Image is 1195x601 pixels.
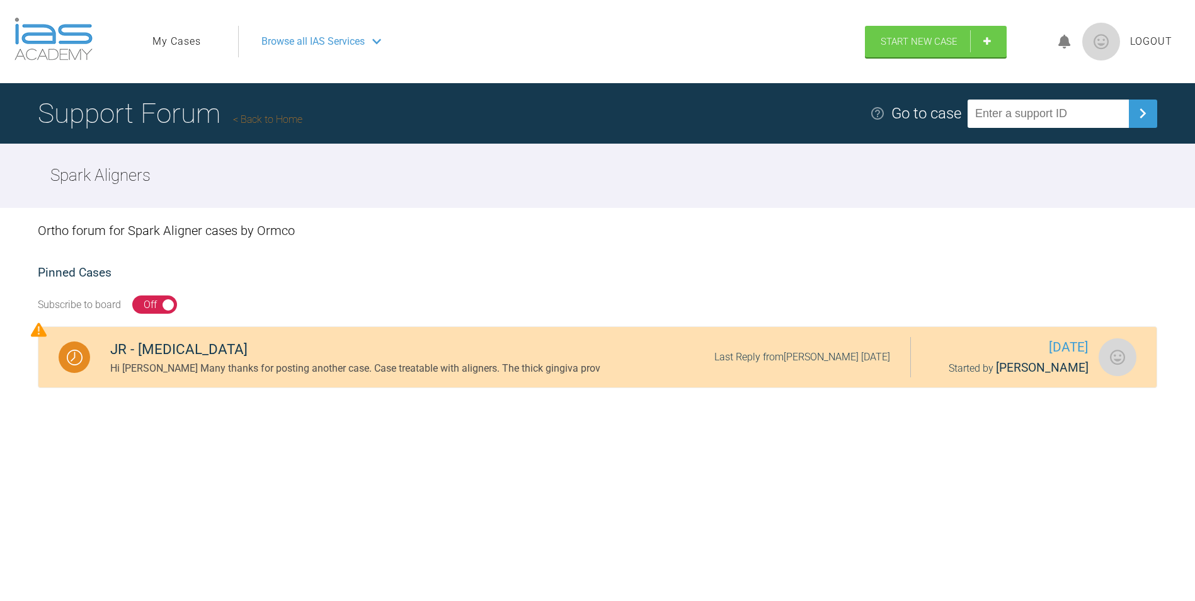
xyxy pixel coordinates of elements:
[38,263,1157,283] h2: Pinned Cases
[996,360,1089,375] span: [PERSON_NAME]
[714,349,890,365] div: Last Reply from [PERSON_NAME] [DATE]
[968,100,1129,128] input: Enter a support ID
[870,106,885,121] img: help.e70b9f3d.svg
[891,101,961,125] div: Go to case
[110,338,600,361] div: JR - [MEDICAL_DATA]
[1130,33,1172,50] a: Logout
[931,358,1089,378] div: Started by
[38,208,1157,253] div: Ortho forum for Spark Aligner cases by Ormco
[50,163,151,189] h2: Spark Aligners
[152,33,201,50] a: My Cases
[1133,103,1153,123] img: chevronRight.28bd32b0.svg
[110,360,600,377] div: Hi [PERSON_NAME] Many thanks for posting another case. Case treatable with aligners. The thick gi...
[261,33,365,50] span: Browse all IAS Services
[67,350,83,365] img: Waiting
[144,297,157,313] div: Off
[38,326,1157,388] a: WaitingJR - [MEDICAL_DATA]Hi [PERSON_NAME] Many thanks for posting another case. Case treatable w...
[1099,338,1136,376] img: Katie McKay
[931,337,1089,358] span: [DATE]
[14,18,93,60] img: logo-light.3e3ef733.png
[38,297,121,313] div: Subscribe to board
[881,36,958,47] span: Start New Case
[233,113,302,125] a: Back to Home
[1082,23,1120,60] img: profile.png
[31,322,47,338] img: Priority
[865,26,1007,57] a: Start New Case
[38,91,302,135] h1: Support Forum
